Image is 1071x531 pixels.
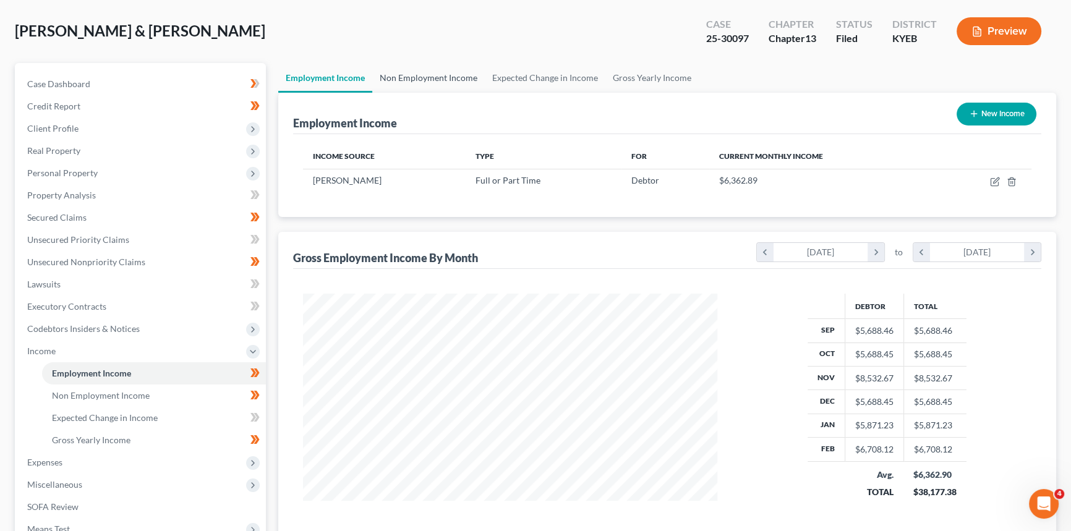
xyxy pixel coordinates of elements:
span: Client Profile [27,123,79,134]
a: Unsecured Nonpriority Claims [17,251,266,273]
span: 4 [1054,489,1064,499]
a: Case Dashboard [17,73,266,95]
span: Unsecured Priority Claims [27,234,129,245]
span: Income [27,346,56,356]
div: Case [706,17,749,32]
th: Sep [808,319,845,342]
td: $6,708.12 [903,438,966,461]
span: Expenses [27,457,62,467]
td: $5,871.23 [903,414,966,437]
a: Gross Yearly Income [605,63,699,93]
span: [PERSON_NAME] [313,175,382,185]
div: [DATE] [774,243,868,261]
button: New Income [957,103,1036,125]
span: Debtor [631,175,659,185]
div: Chapter [769,32,816,46]
i: chevron_right [1024,243,1041,261]
button: Preview [957,17,1041,45]
th: Jan [808,414,845,437]
a: Lawsuits [17,273,266,295]
div: $8,532.67 [855,372,894,384]
div: Employment Income [293,116,397,130]
div: $5,688.45 [855,348,894,360]
span: Executory Contracts [27,301,106,312]
div: 25-30097 [706,32,749,46]
span: Expected Change in Income [52,412,158,423]
td: $8,532.67 [903,366,966,389]
td: $5,688.45 [903,342,966,366]
a: Credit Report [17,95,266,117]
span: Miscellaneous [27,479,82,490]
a: Property Analysis [17,184,266,206]
a: Employment Income [278,63,372,93]
div: Chapter [769,17,816,32]
span: Non Employment Income [52,390,150,401]
div: $38,177.38 [913,486,957,498]
a: Expected Change in Income [485,63,605,93]
span: Current Monthly Income [719,151,823,161]
div: Status [836,17,873,32]
span: [PERSON_NAME] & [PERSON_NAME] [15,22,265,40]
a: Employment Income [42,362,266,384]
span: Codebtors Insiders & Notices [27,323,140,334]
td: $5,688.46 [903,319,966,342]
th: Debtor [845,294,903,318]
span: Personal Property [27,168,98,178]
div: [DATE] [930,243,1025,261]
span: $6,362.89 [719,175,757,185]
div: $6,708.12 [855,443,894,456]
a: Non Employment Income [42,384,266,407]
a: Non Employment Income [372,63,485,93]
iframe: Intercom live chat [1029,489,1059,519]
span: Unsecured Nonpriority Claims [27,257,145,267]
th: Nov [808,366,845,389]
div: $5,688.45 [855,396,894,408]
a: SOFA Review [17,496,266,518]
th: Dec [808,390,845,414]
span: 13 [805,32,816,44]
div: Avg. [855,469,894,481]
span: SOFA Review [27,501,79,512]
a: Expected Change in Income [42,407,266,429]
i: chevron_left [757,243,774,261]
a: Gross Yearly Income [42,429,266,451]
span: Lawsuits [27,279,61,289]
span: Property Analysis [27,190,96,200]
i: chevron_left [913,243,930,261]
div: TOTAL [855,486,894,498]
span: Credit Report [27,101,80,111]
a: Executory Contracts [17,295,266,318]
span: to [895,246,903,258]
th: Feb [808,438,845,461]
th: Total [903,294,966,318]
div: $5,871.23 [855,419,894,431]
td: $5,688.45 [903,390,966,414]
a: Unsecured Priority Claims [17,229,266,251]
span: Secured Claims [27,212,87,223]
span: Real Property [27,145,80,156]
span: Type [476,151,494,161]
div: Gross Employment Income By Month [293,250,478,265]
div: $6,362.90 [913,469,957,481]
div: Filed [836,32,873,46]
span: Full or Part Time [476,175,540,185]
div: KYEB [892,32,937,46]
a: Secured Claims [17,206,266,229]
span: Employment Income [52,368,131,378]
span: For [631,151,647,161]
span: Gross Yearly Income [52,435,130,445]
th: Oct [808,342,845,366]
div: District [892,17,937,32]
i: chevron_right [868,243,884,261]
span: Income Source [313,151,375,161]
span: Case Dashboard [27,79,90,89]
div: $5,688.46 [855,325,894,337]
